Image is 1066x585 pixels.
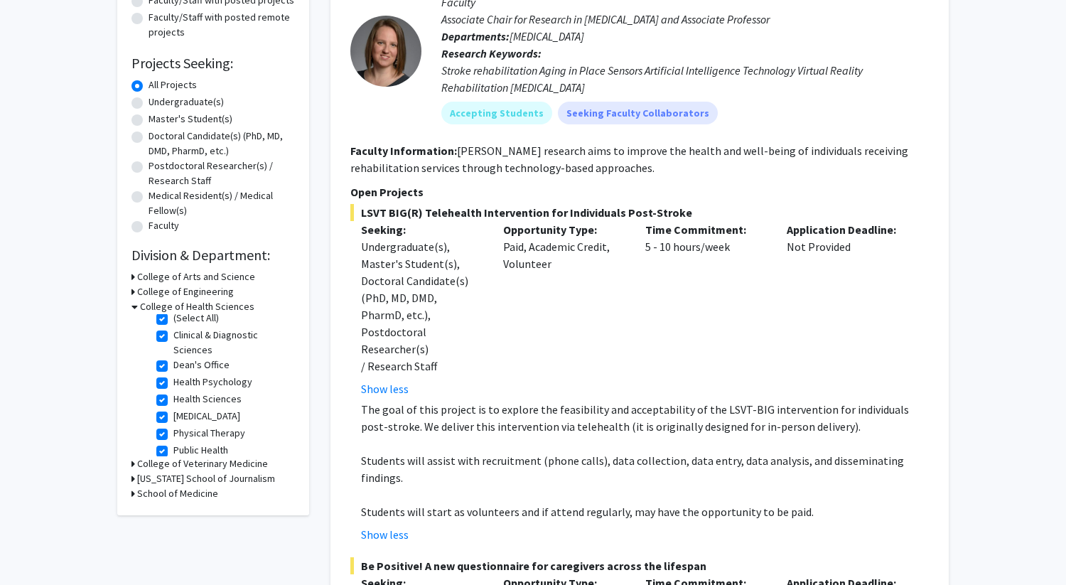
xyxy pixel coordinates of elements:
[173,375,252,390] label: Health Psychology
[510,29,584,43] span: [MEDICAL_DATA]
[131,55,295,72] h2: Projects Seeking:
[350,144,908,175] fg-read-more: [PERSON_NAME] research aims to improve the health and well-being of individuals receiving rehabil...
[441,29,510,43] b: Departments:
[137,486,218,501] h3: School of Medicine
[149,159,295,188] label: Postdoctoral Researcher(s) / Research Staff
[149,112,232,127] label: Master's Student(s)
[149,188,295,218] label: Medical Resident(s) / Medical Fellow(s)
[361,221,482,238] p: Seeking:
[149,10,295,40] label: Faculty/Staff with posted remote projects
[173,443,228,458] label: Public Health
[149,218,179,233] label: Faculty
[441,46,542,60] b: Research Keywords:
[441,102,552,124] mat-chip: Accepting Students
[350,204,929,221] span: LSVT BIG(R) Telehealth Intervention for Individuals Post-Stroke
[361,238,482,375] div: Undergraduate(s), Master's Student(s), Doctoral Candidate(s) (PhD, MD, DMD, PharmD, etc.), Postdo...
[350,183,929,200] p: Open Projects
[645,221,766,238] p: Time Commitment:
[149,77,197,92] label: All Projects
[635,221,777,397] div: 5 - 10 hours/week
[140,299,254,314] h3: College of Health Sciences
[173,358,230,372] label: Dean's Office
[173,328,291,358] label: Clinical & Diagnostic Sciences
[776,221,918,397] div: Not Provided
[361,526,409,543] button: Show less
[558,102,718,124] mat-chip: Seeking Faculty Collaborators
[137,269,255,284] h3: College of Arts and Science
[350,557,929,574] span: Be Positive! A new questionnaire for caregivers across the lifespan
[173,311,219,326] label: (Select All)
[441,11,929,28] p: Associate Chair for Research in [MEDICAL_DATA] and Associate Professor
[131,247,295,264] h2: Division & Department:
[173,426,245,441] label: Physical Therapy
[137,456,268,471] h3: College of Veterinary Medicine
[361,452,929,486] p: Students will assist with recruitment (phone calls), data collection, data entry, data analysis, ...
[787,221,908,238] p: Application Deadline:
[350,144,457,158] b: Faculty Information:
[137,284,234,299] h3: College of Engineering
[361,380,409,397] button: Show less
[361,503,929,520] p: Students will start as volunteers and if attend regularly, may have the opportunity to be paid.
[441,62,929,96] div: Stroke rehabilitation Aging in Place Sensors Artificial Intelligence Technology Virtual Reality R...
[11,521,60,574] iframe: Chat
[492,221,635,397] div: Paid, Academic Credit, Volunteer
[149,129,295,159] label: Doctoral Candidate(s) (PhD, MD, DMD, PharmD, etc.)
[503,221,624,238] p: Opportunity Type:
[173,409,240,424] label: [MEDICAL_DATA]
[361,401,929,435] p: The goal of this project is to explore the feasibility and acceptability of the LSVT-BIG interven...
[137,471,275,486] h3: [US_STATE] School of Journalism
[149,95,224,109] label: Undergraduate(s)
[173,392,242,407] label: Health Sciences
